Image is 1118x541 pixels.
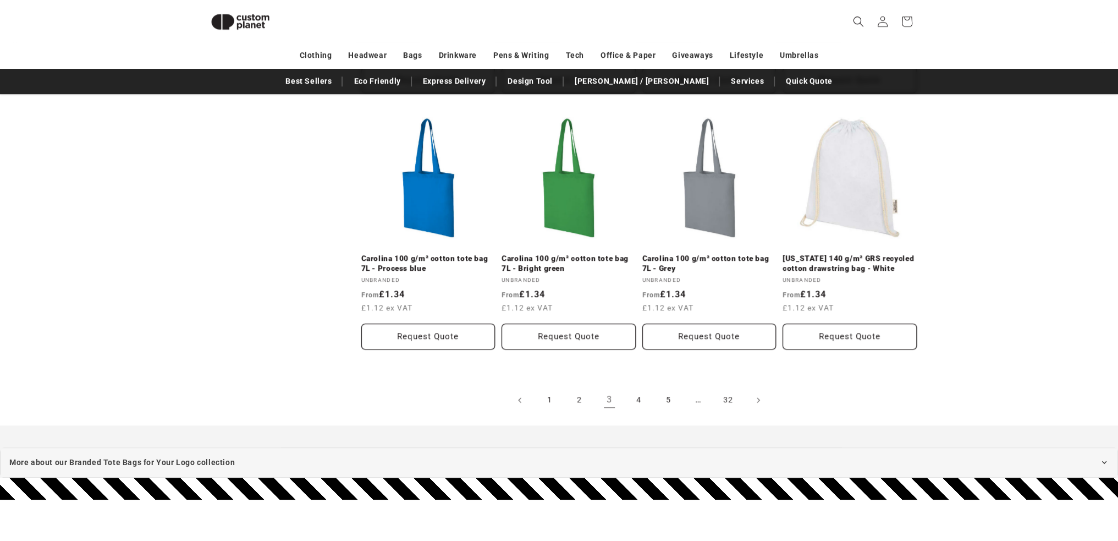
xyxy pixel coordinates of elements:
[502,72,558,91] a: Design Tool
[348,72,406,91] a: Eco Friendly
[686,388,711,412] span: …
[672,46,713,65] a: Giveaways
[716,388,740,412] a: Page 32
[597,388,621,412] a: Page 3
[569,72,714,91] a: [PERSON_NAME] / [PERSON_NAME]
[730,46,763,65] a: Lifestyle
[601,46,656,65] a: Office & Paper
[934,422,1118,541] iframe: Chat Widget
[508,388,532,412] a: Previous page
[502,324,636,349] button: Request Quote
[783,324,917,349] button: Request Quote
[9,456,235,469] span: More about our Branded Tote Bags for Your Logo collection
[642,254,776,273] a: Carolina 100 g/m² cotton tote bag 7L - Grey
[538,388,562,412] a: Page 1
[300,46,332,65] a: Clothing
[202,4,279,39] img: Custom Planet
[642,324,776,349] button: Request Quote
[417,72,492,91] a: Express Delivery
[348,46,387,65] a: Headwear
[502,254,636,273] a: Carolina 100 g/m² cotton tote bag 7L - Bright green
[780,46,818,65] a: Umbrellas
[403,46,422,65] a: Bags
[361,254,495,273] a: Carolina 100 g/m² cotton tote bag 7L - Process blue
[439,46,477,65] a: Drinkware
[657,388,681,412] a: Page 5
[725,72,769,91] a: Services
[627,388,651,412] a: Page 4
[783,254,917,273] a: [US_STATE] 140 g/m² GRS recycled cotton drawstring bag - White
[846,9,871,34] summary: Search
[780,72,838,91] a: Quick Quote
[493,46,549,65] a: Pens & Writing
[565,46,583,65] a: Tech
[280,72,337,91] a: Best Sellers
[568,388,592,412] a: Page 2
[746,388,770,412] a: Next page
[361,324,495,349] button: Request Quote
[361,388,917,412] nav: Pagination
